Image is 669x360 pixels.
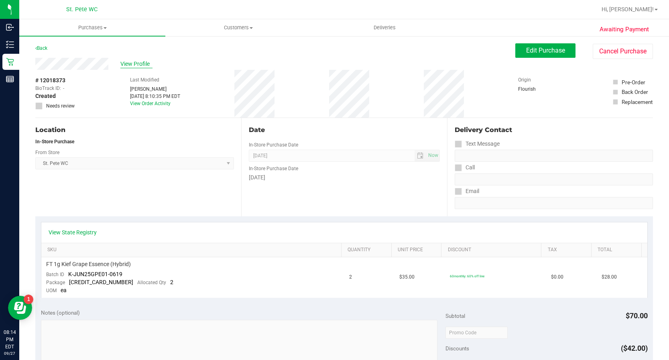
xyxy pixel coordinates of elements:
[24,295,33,304] iframe: Resource center unread badge
[450,274,484,278] span: 60monthly: 60% off line
[622,98,653,106] div: Replacement
[249,141,298,148] label: In-Store Purchase Date
[455,138,500,150] label: Text Message
[363,24,407,31] span: Deliveries
[130,85,180,93] div: [PERSON_NAME]
[4,329,16,350] p: 08:14 PM EDT
[349,273,352,281] span: 2
[445,313,465,319] span: Subtotal
[47,247,338,253] a: SKU
[399,273,415,281] span: $35.00
[35,149,59,156] label: From Store
[6,75,14,83] inline-svg: Reports
[622,78,645,86] div: Pre-Order
[602,273,617,281] span: $28.00
[46,260,131,268] span: FT 1g Kief Grape Essence (Hybrid)
[69,279,133,285] span: [CREDIT_CARD_NUMBER]
[165,19,311,36] a: Customers
[170,279,173,285] span: 2
[46,288,57,293] span: UOM
[622,88,648,96] div: Back Order
[46,280,65,285] span: Package
[348,247,388,253] a: Quantity
[445,341,469,356] span: Discounts
[35,125,234,135] div: Location
[6,41,14,49] inline-svg: Inventory
[46,102,75,110] span: Needs review
[602,6,654,12] span: Hi, [PERSON_NAME]!
[548,247,588,253] a: Tax
[6,58,14,66] inline-svg: Retail
[526,47,565,54] span: Edit Purchase
[626,311,648,320] span: $70.00
[49,228,97,236] a: View State Registry
[600,25,649,34] span: Awaiting Payment
[551,273,563,281] span: $0.00
[19,24,165,31] span: Purchases
[61,287,67,293] span: ea
[120,60,153,68] span: View Profile
[312,19,458,36] a: Deliveries
[455,173,653,185] input: Format: (999) 999-9999
[68,271,122,277] span: K-JUN25GPE01-0619
[63,85,64,92] span: -
[455,125,653,135] div: Delivery Contact
[4,350,16,356] p: 09/27
[515,43,575,58] button: Edit Purchase
[518,76,531,83] label: Origin
[41,309,80,316] span: Notes (optional)
[35,45,47,51] a: Back
[66,6,98,13] span: St. Pete WC
[19,19,165,36] a: Purchases
[455,162,475,173] label: Call
[130,76,159,83] label: Last Modified
[6,23,14,31] inline-svg: Inbound
[130,93,180,100] div: [DATE] 8:10:35 PM EDT
[35,76,65,85] span: # 12018373
[166,24,311,31] span: Customers
[621,344,648,352] span: ($42.00)
[598,247,638,253] a: Total
[249,165,298,172] label: In-Store Purchase Date
[448,247,539,253] a: Discount
[8,296,32,320] iframe: Resource center
[593,44,653,59] button: Cancel Purchase
[455,185,479,197] label: Email
[130,101,171,106] a: View Order Activity
[46,272,64,277] span: Batch ID
[249,125,440,135] div: Date
[35,139,74,144] strong: In-Store Purchase
[137,280,166,285] span: Allocated Qty
[35,85,61,92] span: BioTrack ID:
[35,92,56,100] span: Created
[398,247,438,253] a: Unit Price
[445,327,508,339] input: Promo Code
[455,150,653,162] input: Format: (999) 999-9999
[249,173,440,182] div: [DATE]
[518,85,558,93] div: Flourish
